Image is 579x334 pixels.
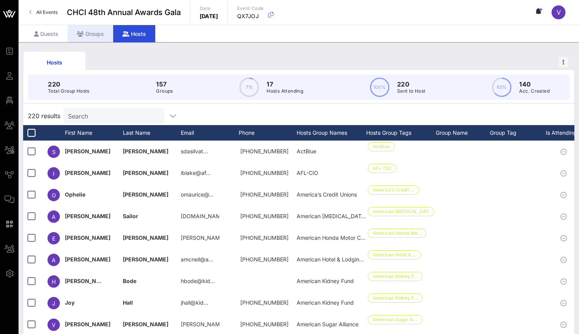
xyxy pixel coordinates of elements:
p: [DATE] [200,12,218,20]
span: +13156016014 [240,234,289,241]
p: [DOMAIN_NAME]… [181,205,219,227]
span: American Sugar Al… [373,315,418,324]
span: Ophelie [65,191,85,198]
span: S [52,149,56,155]
span: A [52,214,56,220]
div: Group Name [436,125,490,141]
span: American Honda Mo… [373,229,421,237]
span: +14244029756 [240,148,289,154]
div: Last Name [123,125,181,141]
p: sdasilvat… [181,141,208,162]
div: Email [181,125,239,141]
p: iblake@af… [181,162,211,184]
p: Groups [156,87,173,95]
div: Phone [239,125,297,141]
span: +17172177839 [240,170,289,176]
p: Total Group Hosts [48,87,90,95]
div: Group Tag [490,125,544,141]
p: jhall@kid… [181,292,208,314]
span: [PERSON_NAME] [123,170,168,176]
div: Hosts Group Tags [366,125,436,141]
div: First Name [65,125,123,141]
span: ActBlue [297,148,316,154]
span: Sailor [123,213,138,219]
span: [PERSON_NAME] [123,256,168,263]
span: H [52,278,56,285]
span: +12028216927 [240,191,289,198]
p: Event Code [237,5,264,12]
p: 220 [397,80,426,89]
div: Hosts Group Names [297,125,366,141]
span: CHCI 48th Annual Awards Gala [67,7,181,18]
div: Hosts [113,25,155,42]
span: [PERSON_NAME] [65,148,110,154]
div: Guests [25,25,68,42]
span: Bode [123,278,136,284]
span: ActBlue [373,142,390,151]
span: V [557,8,561,16]
span: [PERSON_NAME] [65,278,110,284]
span: V [52,322,56,328]
p: 17 [267,80,303,89]
span: I [53,170,54,177]
span: American Kidney F… [373,272,418,281]
div: Hosts [29,58,80,66]
div: V [552,5,565,19]
span: [PERSON_NAME] [65,234,110,241]
span: American Kidney F… [373,294,418,302]
p: 140 [519,80,550,89]
span: American Hotel & … [373,251,416,259]
p: Hosts Attending [267,87,303,95]
span: American [MEDICAL_DATA] S… [373,207,429,216]
span: American Honda Motor Company [297,234,381,241]
span: American [MEDICAL_DATA] Society [MEDICAL_DATA] Action Network [297,213,475,219]
p: hbode@kid… [181,270,215,292]
span: America’s Credit Unions [297,191,357,198]
p: Acc. Created [519,87,550,95]
span: [PERSON_NAME] [123,191,168,198]
span: [PERSON_NAME] [65,321,110,327]
span: AFL-CIO [297,170,318,176]
span: O [52,192,56,198]
span: +12402927025 [240,299,289,306]
p: [PERSON_NAME]… [181,227,219,249]
span: E [52,235,55,242]
span: America’s Credit … [373,186,414,194]
span: J [52,300,55,307]
span: [PERSON_NAME] [65,256,110,263]
span: 220 results [28,111,60,120]
p: omaurice@… [181,184,214,205]
div: Groups [68,25,113,42]
span: +17033515055 [240,321,289,327]
p: Date [200,5,218,12]
span: [PERSON_NAME] [65,170,110,176]
span: American Sugar Alliance [297,321,358,327]
span: +17032018529 [240,256,289,263]
span: [PERSON_NAME] [123,321,168,327]
p: amcneil@a… [181,249,213,270]
span: American Hotel & Lodging Association [297,256,393,263]
span: [PERSON_NAME] [123,148,168,154]
p: QX7JOJ [237,12,264,20]
span: All Events [36,9,58,15]
span: Joy [65,299,75,306]
span: [PERSON_NAME] [123,234,168,241]
span: AFL-CIO [373,164,391,173]
span: A [52,257,56,263]
span: +17033147119 [240,213,289,219]
a: All Events [25,6,62,19]
span: [PERSON_NAME] [65,213,110,219]
p: 157 [156,80,173,89]
span: American Kidney Fund [297,278,354,284]
span: Hall [123,299,133,306]
p: Sent to Host [397,87,426,95]
p: 220 [48,80,90,89]
span: American Kidney Fund [297,299,354,306]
